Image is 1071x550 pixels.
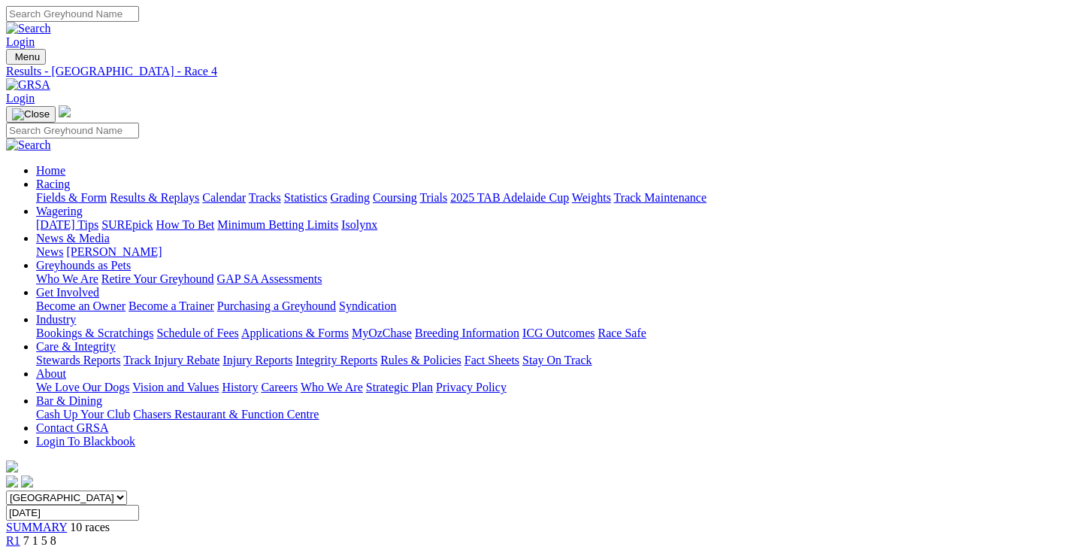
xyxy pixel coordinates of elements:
img: Close [12,108,50,120]
a: SUMMARY [6,521,67,533]
a: Fact Sheets [464,354,519,366]
button: Toggle navigation [6,49,46,65]
div: Industry [36,327,1065,340]
a: Who We Are [301,381,363,394]
div: Bar & Dining [36,408,1065,421]
a: Contact GRSA [36,421,108,434]
div: Wagering [36,218,1065,232]
div: Care & Integrity [36,354,1065,367]
a: 2025 TAB Adelaide Cup [450,191,569,204]
img: twitter.svg [21,476,33,488]
a: Minimum Betting Limits [217,218,338,231]
a: Bookings & Scratchings [36,327,153,339]
a: Get Involved [36,286,99,299]
a: We Love Our Dogs [36,381,129,394]
img: facebook.svg [6,476,18,488]
a: Become an Owner [36,299,126,312]
a: Syndication [339,299,396,312]
a: News & Media [36,232,110,245]
a: Track Injury Rebate [123,354,219,366]
a: Coursing [373,191,417,204]
input: Search [6,123,139,138]
a: Injury Reports [222,354,292,366]
a: Track Maintenance [614,191,706,204]
a: Purchasing a Greyhound [217,299,336,312]
a: Cash Up Your Club [36,408,130,421]
img: GRSA [6,78,50,92]
a: Wagering [36,205,83,217]
div: About [36,381,1065,394]
a: Care & Integrity [36,340,116,353]
a: Chasers Restaurant & Function Centre [133,408,319,421]
a: Weights [572,191,611,204]
a: Integrity Reports [295,354,377,366]
a: Retire Your Greyhound [101,272,214,285]
a: Greyhounds as Pets [36,259,131,272]
div: Greyhounds as Pets [36,272,1065,286]
a: News [36,245,63,258]
div: Racing [36,191,1065,205]
div: Get Involved [36,299,1065,313]
a: SUREpick [101,218,153,231]
a: How To Bet [156,218,215,231]
a: Careers [261,381,298,394]
button: Toggle navigation [6,106,56,123]
div: News & Media [36,245,1065,259]
a: Calendar [202,191,246,204]
a: Schedule of Fees [156,327,238,339]
a: Industry [36,313,76,326]
a: Applications & Forms [241,327,349,339]
a: Who We Are [36,272,98,285]
a: Grading [331,191,370,204]
a: Racing [36,178,70,190]
a: Statistics [284,191,328,204]
img: logo-grsa-white.png [6,460,18,473]
a: Breeding Information [415,327,519,339]
a: MyOzChase [352,327,412,339]
a: Stay On Track [522,354,591,366]
a: Login [6,92,35,105]
a: Become a Trainer [129,299,214,312]
a: GAP SA Assessments [217,272,322,285]
a: About [36,367,66,380]
img: Search [6,138,51,152]
a: Strategic Plan [366,381,433,394]
a: [PERSON_NAME] [66,245,162,258]
a: Home [36,164,65,177]
a: Login To Blackbook [36,435,135,448]
a: Results - [GEOGRAPHIC_DATA] - Race 4 [6,65,1065,78]
a: Vision and Values [132,381,219,394]
a: Trials [419,191,447,204]
a: Bar & Dining [36,394,102,407]
a: Privacy Policy [436,381,507,394]
a: ICG Outcomes [522,327,594,339]
a: Race Safe [598,327,646,339]
a: Tracks [249,191,281,204]
a: Isolynx [341,218,377,231]
input: Search [6,6,139,22]
a: [DATE] Tips [36,218,98,231]
span: Menu [15,51,40,62]
img: logo-grsa-white.png [59,105,71,117]
a: Login [6,35,35,48]
input: Select date [6,505,139,521]
span: 10 races [70,521,110,533]
img: Search [6,22,51,35]
span: 7 1 5 8 [23,534,56,547]
a: R1 [6,534,20,547]
a: Results & Replays [110,191,199,204]
a: Fields & Form [36,191,107,204]
a: History [222,381,258,394]
a: Rules & Policies [380,354,461,366]
a: Stewards Reports [36,354,120,366]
